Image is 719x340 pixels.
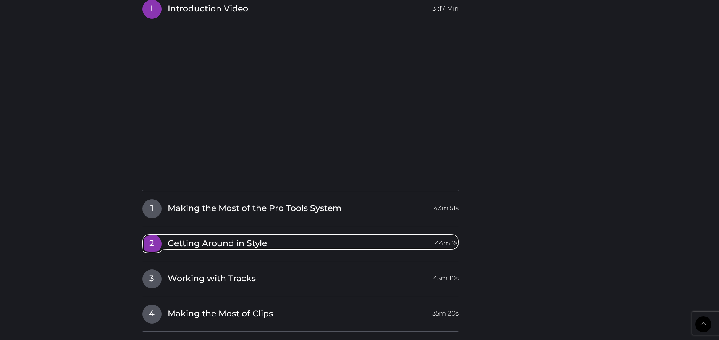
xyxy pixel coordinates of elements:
[142,269,162,288] span: 3
[433,269,459,283] span: 45m 10s
[168,238,267,250] span: Getting Around in Style
[142,269,459,285] a: 3Working with Tracks45m 10s
[142,234,162,253] span: 2
[435,234,459,248] span: 44m 9s
[168,3,248,15] span: Introduction Video
[142,305,162,324] span: 4
[142,199,162,218] span: 1
[168,308,273,320] span: Making the Most of Clips
[434,199,459,213] span: 43m 51s
[142,234,459,250] a: 2Getting Around in Style44m 9s
[142,304,459,320] a: 4Making the Most of Clips35m 20s
[168,273,256,285] span: Working with Tracks
[168,203,341,214] span: Making the Most of the Pro Tools System
[695,316,711,332] a: Back to Top
[432,305,459,318] span: 35m 20s
[142,199,459,215] a: 1Making the Most of the Pro Tools System43m 51s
